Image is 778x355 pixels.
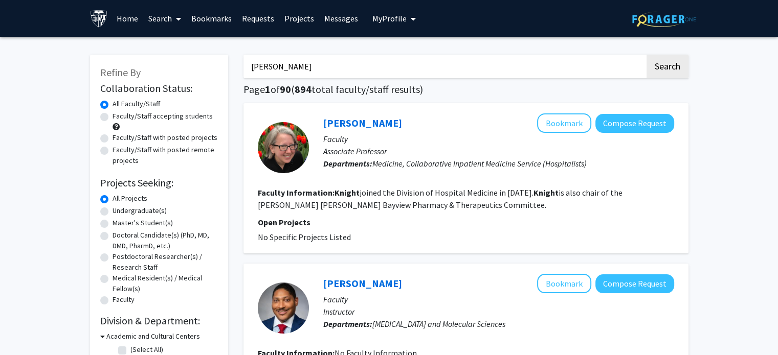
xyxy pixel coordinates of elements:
[106,331,200,342] h3: Academic and Cultural Centers
[295,83,312,96] span: 894
[372,158,587,169] span: Medicine, Collaborative Inpatient Medicine Service (Hospitalists)
[323,319,372,329] b: Departments:
[100,66,141,79] span: Refine By
[100,315,218,327] h2: Division & Department:
[372,13,407,23] span: My Profile
[113,99,160,109] label: All Faculty/Staff
[112,1,143,36] a: Home
[335,187,360,198] b: Knight
[537,113,591,133] button: Add Amy Knight to Bookmarks
[372,319,505,329] span: [MEDICAL_DATA] and Molecular Sciences
[258,187,623,210] fg-read-more: joined the Division of Hospital Medicine in [DATE]. is also chair of the [PERSON_NAME] [PERSON_NA...
[113,145,218,166] label: Faculty/Staff with posted remote projects
[237,1,279,36] a: Requests
[143,1,186,36] a: Search
[323,305,674,318] p: Instructor
[100,177,218,189] h2: Projects Seeking:
[113,193,147,204] label: All Projects
[595,114,674,133] button: Compose Request to Amy Knight
[113,251,218,273] label: Postdoctoral Researcher(s) / Research Staff
[258,216,674,228] p: Open Projects
[632,11,696,27] img: ForagerOne Logo
[323,277,402,290] a: [PERSON_NAME]
[186,1,237,36] a: Bookmarks
[100,82,218,94] h2: Collaboration Status:
[595,274,674,293] button: Compose Request to James Knight
[279,1,319,36] a: Projects
[647,55,688,78] button: Search
[258,187,335,198] b: Faculty Information:
[113,294,135,305] label: Faculty
[323,145,674,157] p: Associate Professor
[280,83,291,96] span: 90
[243,55,645,78] input: Search Keywords
[534,187,559,198] b: Knight
[113,132,217,143] label: Faculty/Staff with posted projects
[113,218,173,228] label: Master's Student(s)
[113,230,218,251] label: Doctoral Candidate(s) (PhD, MD, DMD, PharmD, etc.)
[323,133,674,145] p: Faculty
[8,309,43,347] iframe: Chat
[113,111,213,122] label: Faculty/Staff accepting students
[323,293,674,305] p: Faculty
[113,273,218,294] label: Medical Resident(s) / Medical Fellow(s)
[243,83,688,96] h1: Page of ( total faculty/staff results)
[319,1,363,36] a: Messages
[323,158,372,169] b: Departments:
[265,83,271,96] span: 1
[130,344,163,355] label: (Select All)
[90,10,108,28] img: Johns Hopkins University Logo
[258,232,351,242] span: No Specific Projects Listed
[537,274,591,293] button: Add James Knight to Bookmarks
[113,205,167,216] label: Undergraduate(s)
[323,116,402,129] a: [PERSON_NAME]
